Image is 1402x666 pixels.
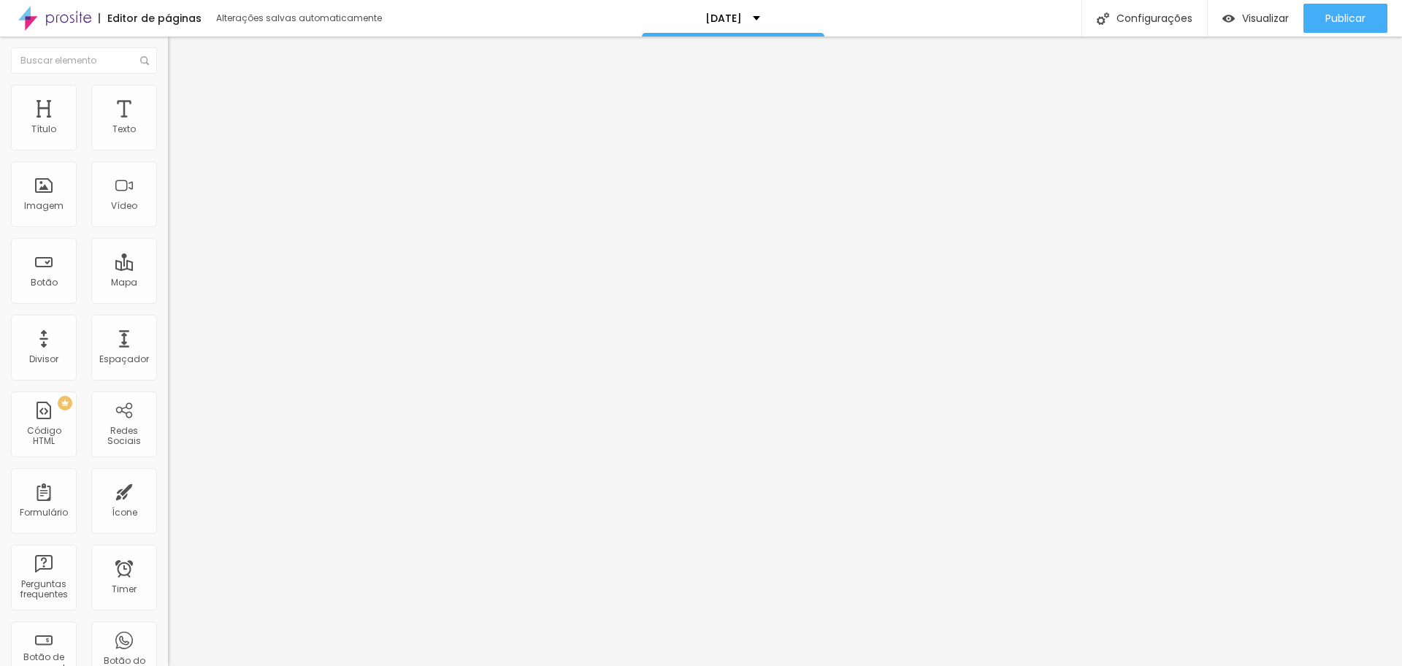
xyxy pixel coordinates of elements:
button: Publicar [1303,4,1387,33]
div: Espaçador [99,354,149,364]
span: Publicar [1325,12,1365,24]
img: Icone [1097,12,1109,25]
div: Texto [112,124,136,134]
span: Visualizar [1242,12,1289,24]
div: Botão [31,277,58,288]
input: Buscar elemento [11,47,157,74]
div: Vídeo [111,201,137,211]
button: Visualizar [1208,4,1303,33]
div: Perguntas frequentes [15,579,72,600]
div: Timer [112,584,137,594]
div: Código HTML [15,426,72,447]
div: Redes Sociais [95,426,153,447]
p: [DATE] [705,13,742,23]
img: view-1.svg [1222,12,1235,25]
div: Mapa [111,277,137,288]
iframe: Editor [168,37,1402,666]
img: Icone [140,56,149,65]
div: Título [31,124,56,134]
div: Alterações salvas automaticamente [216,14,384,23]
div: Divisor [29,354,58,364]
div: Ícone [112,508,137,518]
div: Formulário [20,508,68,518]
div: Editor de páginas [99,13,202,23]
div: Imagem [24,201,64,211]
